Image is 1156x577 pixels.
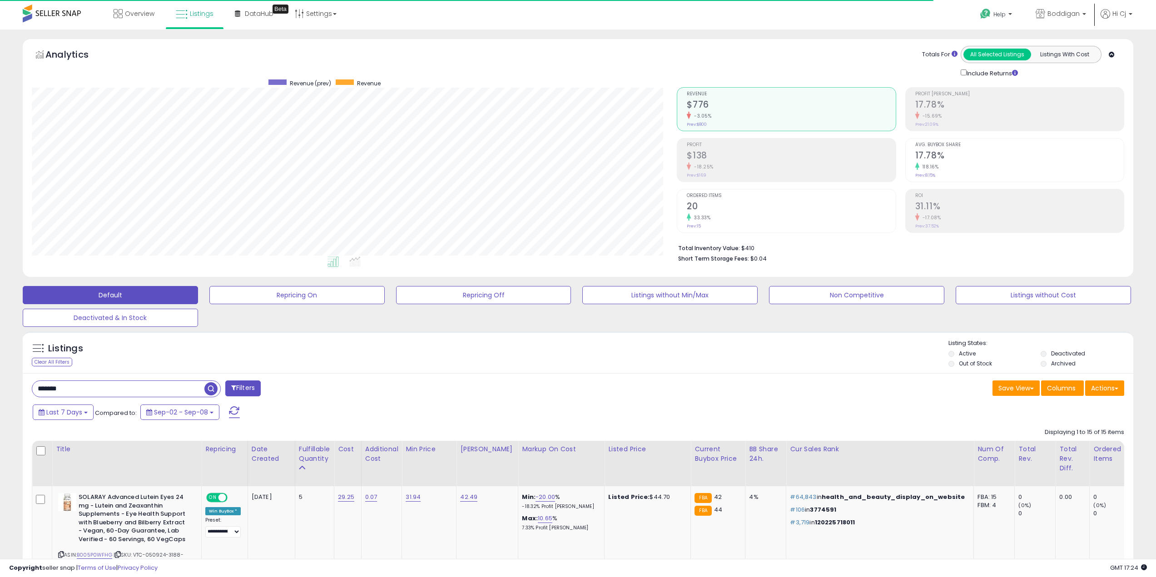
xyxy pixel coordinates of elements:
small: (0%) [1093,502,1106,509]
h2: 31.11% [915,201,1124,213]
button: Actions [1085,380,1124,396]
small: FBA [695,493,711,503]
span: Last 7 Days [46,408,82,417]
div: Preset: [205,517,241,538]
th: The percentage added to the cost of goods (COGS) that forms the calculator for Min & Max prices. [518,441,605,486]
div: Title [56,444,198,454]
span: Sep-02 - Sep-08 [154,408,208,417]
div: Repricing [205,444,244,454]
div: Total Rev. Diff. [1059,444,1086,473]
div: [DATE] [252,493,288,501]
span: DataHub [245,9,273,18]
span: 2025-09-17 17:24 GMT [1110,563,1147,572]
a: -20.00 [536,493,555,502]
button: Listings With Cost [1031,49,1098,60]
p: in [790,518,967,527]
p: 7.33% Profit [PERSON_NAME] [522,525,597,531]
h2: $776 [687,99,895,112]
span: Revenue [357,79,381,87]
button: Repricing Off [396,286,571,304]
span: Listings [190,9,213,18]
div: Ordered Items [1093,444,1126,464]
h2: $138 [687,150,895,163]
span: $0.04 [750,254,767,263]
h5: Listings [48,342,83,355]
div: 0 [1093,509,1130,518]
small: 118.16% [919,163,939,170]
a: 31.94 [406,493,421,502]
small: (0%) [1018,502,1031,509]
b: Short Term Storage Fees: [678,255,749,262]
div: Total Rev. [1018,444,1052,464]
div: Current Buybox Price [695,444,741,464]
h5: Analytics [45,48,106,63]
span: Help [993,10,1006,18]
div: Cur Sales Rank [790,444,970,454]
small: Prev: $800 [687,122,707,127]
span: Columns [1047,384,1076,393]
div: Clear All Filters [32,358,72,366]
button: All Selected Listings [963,49,1031,60]
span: OFF [226,494,241,502]
p: Listing States: [948,339,1133,348]
span: 42 [714,493,722,501]
label: Active [959,350,976,357]
small: Prev: 15 [687,223,701,229]
p: -18.32% Profit [PERSON_NAME] [522,503,597,510]
span: Boddigan [1047,9,1080,18]
span: Avg. Buybox Share [915,143,1124,148]
div: Tooltip anchor [273,5,288,14]
div: Listed Price [608,444,687,454]
small: FBA [695,506,711,516]
div: 0.00 [1059,493,1082,501]
img: 41qy-haBQhL._SL40_.jpg [58,493,76,511]
span: Overview [125,9,154,18]
div: % [522,493,597,510]
label: Archived [1051,360,1076,367]
button: Columns [1041,380,1084,396]
button: Sep-02 - Sep-08 [140,404,219,420]
span: ON [207,494,218,502]
small: Prev: 37.52% [915,223,939,229]
button: Last 7 Days [33,404,94,420]
div: $44.70 [608,493,684,501]
button: Deactivated & In Stock [23,309,198,327]
div: [PERSON_NAME] [460,444,514,454]
span: Hi Cj [1112,9,1126,18]
a: Privacy Policy [118,563,158,572]
span: Revenue [687,92,895,97]
span: ROI [915,193,1124,198]
h2: 17.78% [915,99,1124,112]
h2: 17.78% [915,150,1124,163]
span: 3774591 [810,505,836,514]
span: Ordered Items [687,193,895,198]
strong: Copyright [9,563,42,572]
a: Terms of Use [78,563,116,572]
div: Displaying 1 to 15 of 15 items [1045,428,1124,437]
span: Revenue (prev) [290,79,331,87]
span: Compared to: [95,409,137,417]
div: Min Price [406,444,452,454]
a: Hi Cj [1101,9,1132,30]
button: Listings without Min/Max [582,286,758,304]
span: #106 [790,505,805,514]
small: -3.05% [691,113,711,119]
span: Profit [PERSON_NAME] [915,92,1124,97]
b: SOLARAY Advanced Lutein Eyes 24 mg - Lutein and Zeaxanthin Supplements - Eye Health Support with ... [79,493,189,546]
h2: 20 [687,201,895,213]
div: % [522,514,597,531]
small: -17.08% [919,214,941,221]
small: Prev: $169 [687,173,706,178]
button: Listings without Cost [956,286,1131,304]
small: Prev: 8.15% [915,173,935,178]
span: health_and_beauty_display_on_website [822,493,965,501]
button: Non Competitive [769,286,944,304]
span: 44 [714,505,722,514]
div: 0 [1093,493,1130,501]
a: Help [973,1,1021,30]
li: $410 [678,242,1117,253]
label: Out of Stock [959,360,992,367]
b: Total Inventory Value: [678,244,740,252]
button: Save View [992,380,1040,396]
span: #64,843 [790,493,816,501]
